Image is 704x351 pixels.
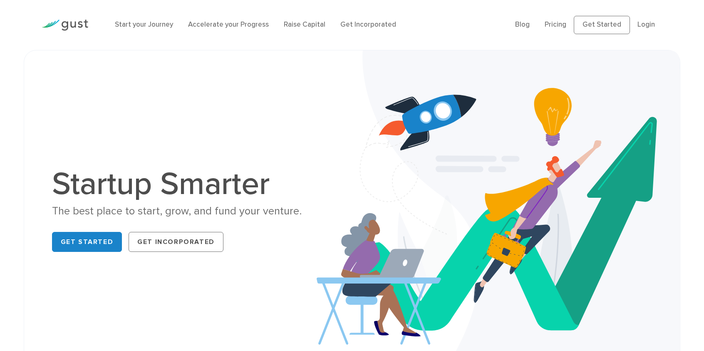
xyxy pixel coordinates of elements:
h1: Startup Smarter [52,168,339,200]
a: Get Started [52,232,122,252]
a: Get Incorporated [340,20,396,29]
a: Blog [515,20,530,29]
a: Raise Capital [284,20,325,29]
img: Gust Logo [42,20,88,31]
a: Start your Journey [115,20,173,29]
a: Accelerate your Progress [188,20,269,29]
a: Get Started [574,16,630,34]
a: Login [637,20,655,29]
a: Pricing [545,20,566,29]
a: Get Incorporated [129,232,223,252]
div: The best place to start, grow, and fund your venture. [52,204,339,219]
